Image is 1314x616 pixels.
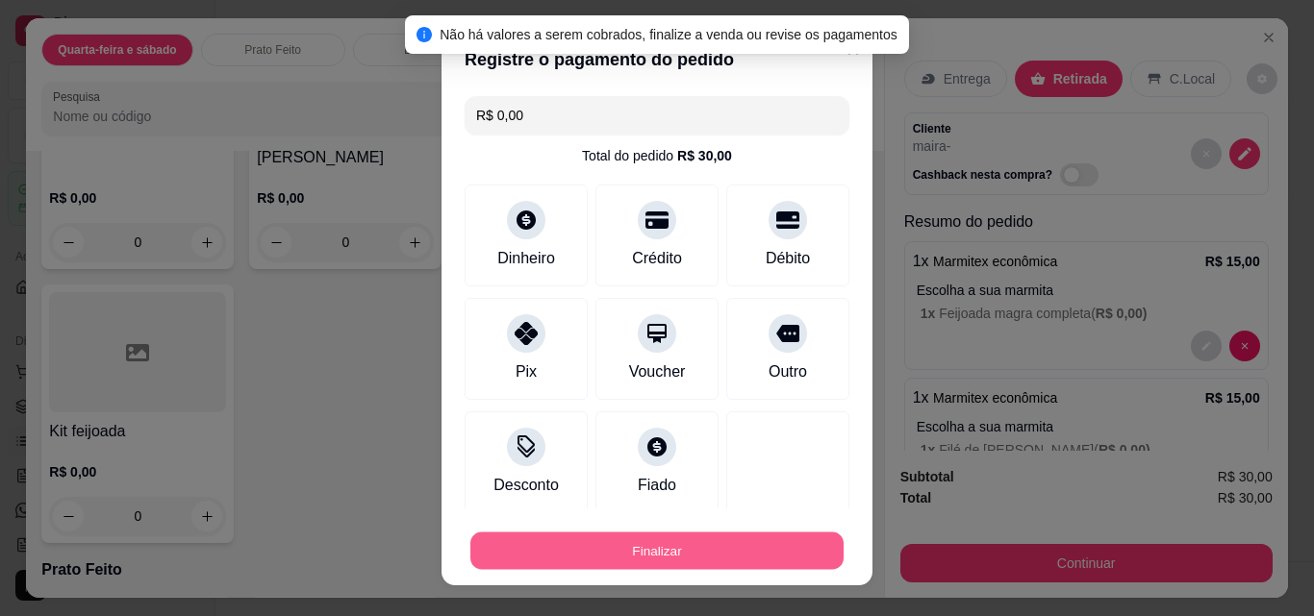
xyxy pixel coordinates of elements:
[440,27,897,42] span: Não há valores a serem cobrados, finalize a venda ou revise os pagamentos
[629,360,686,383] div: Voucher
[493,474,559,497] div: Desconto
[497,247,555,270] div: Dinheiro
[582,146,732,165] div: Total do pedido
[417,27,432,42] span: info-circle
[632,247,682,270] div: Crédito
[476,96,838,135] input: Ex.: hambúrguer de cordeiro
[769,360,807,383] div: Outro
[638,474,676,497] div: Fiado
[470,532,844,570] button: Finalizar
[766,247,810,270] div: Débito
[677,146,732,165] div: R$ 30,00
[516,360,537,383] div: Pix
[442,31,872,88] header: Registre o pagamento do pedido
